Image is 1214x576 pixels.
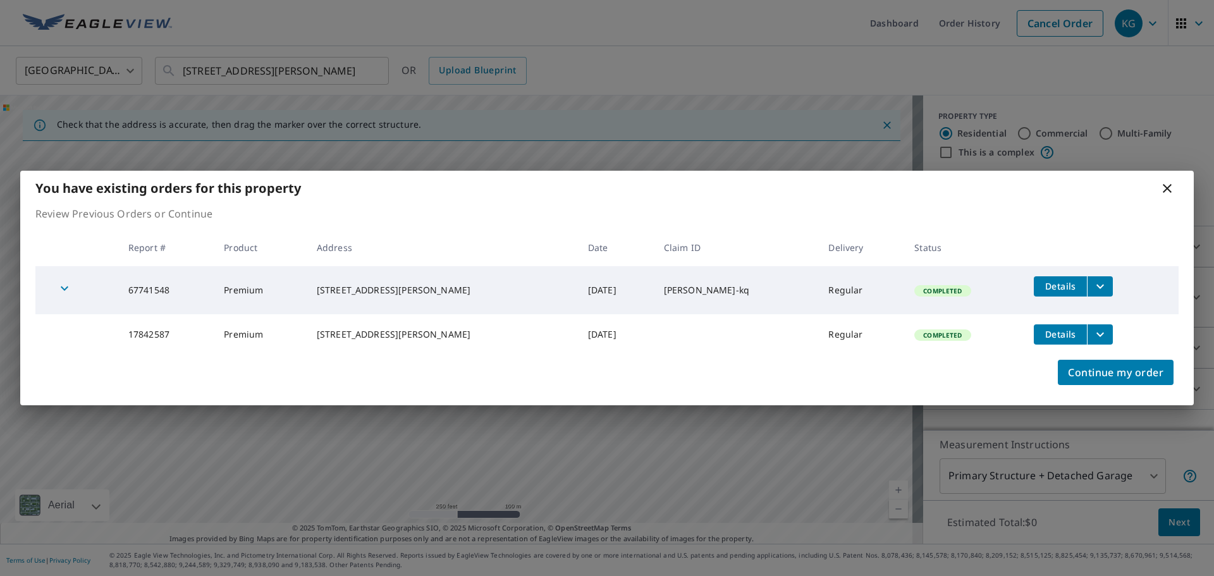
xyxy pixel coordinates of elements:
[35,206,1179,221] p: Review Previous Orders or Continue
[1034,324,1087,345] button: detailsBtn-17842587
[916,286,969,295] span: Completed
[118,229,214,266] th: Report #
[654,229,819,266] th: Claim ID
[818,229,904,266] th: Delivery
[1041,280,1079,292] span: Details
[904,229,1024,266] th: Status
[916,331,969,340] span: Completed
[118,266,214,314] td: 67741548
[35,180,301,197] b: You have existing orders for this property
[818,314,904,355] td: Regular
[214,266,307,314] td: Premium
[1034,276,1087,297] button: detailsBtn-67741548
[118,314,214,355] td: 17842587
[214,229,307,266] th: Product
[1068,364,1163,381] span: Continue my order
[317,328,568,341] div: [STREET_ADDRESS][PERSON_NAME]
[578,229,654,266] th: Date
[578,266,654,314] td: [DATE]
[1087,276,1113,297] button: filesDropdownBtn-67741548
[1058,360,1174,385] button: Continue my order
[1087,324,1113,345] button: filesDropdownBtn-17842587
[307,229,578,266] th: Address
[317,284,568,297] div: [STREET_ADDRESS][PERSON_NAME]
[1041,328,1079,340] span: Details
[818,266,904,314] td: Regular
[578,314,654,355] td: [DATE]
[214,314,307,355] td: Premium
[654,266,819,314] td: [PERSON_NAME]-kq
